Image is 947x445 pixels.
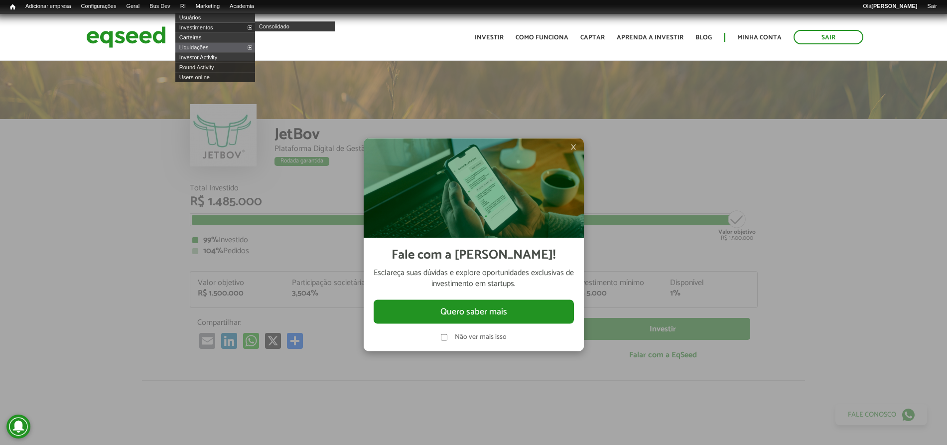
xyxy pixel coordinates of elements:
span: × [570,141,576,153]
p: Esclareça suas dúvidas e explore oportunidades exclusivas de investimento em startups. [374,268,574,290]
a: Configurações [76,2,122,10]
a: Sair [922,2,942,10]
a: Sair [794,30,863,44]
img: EqSeed [86,24,166,50]
a: Como funciona [516,34,568,41]
span: Início [10,3,15,10]
a: Adicionar empresa [20,2,76,10]
img: Imagem celular [364,139,584,238]
a: Marketing [191,2,225,10]
a: Olá[PERSON_NAME] [858,2,922,10]
a: Geral [121,2,144,10]
button: Quero saber mais [374,299,574,323]
a: Academia [225,2,259,10]
a: Usuários [175,12,255,22]
a: Bus Dev [144,2,175,10]
a: Blog [695,34,712,41]
a: RI [175,2,191,10]
h2: Fale com a [PERSON_NAME]! [392,248,555,263]
a: Aprenda a investir [617,34,683,41]
a: Captar [580,34,605,41]
a: Início [5,2,20,12]
a: Investir [475,34,504,41]
a: Minha conta [737,34,782,41]
strong: [PERSON_NAME] [871,3,917,9]
label: Não ver mais isso [455,334,507,341]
